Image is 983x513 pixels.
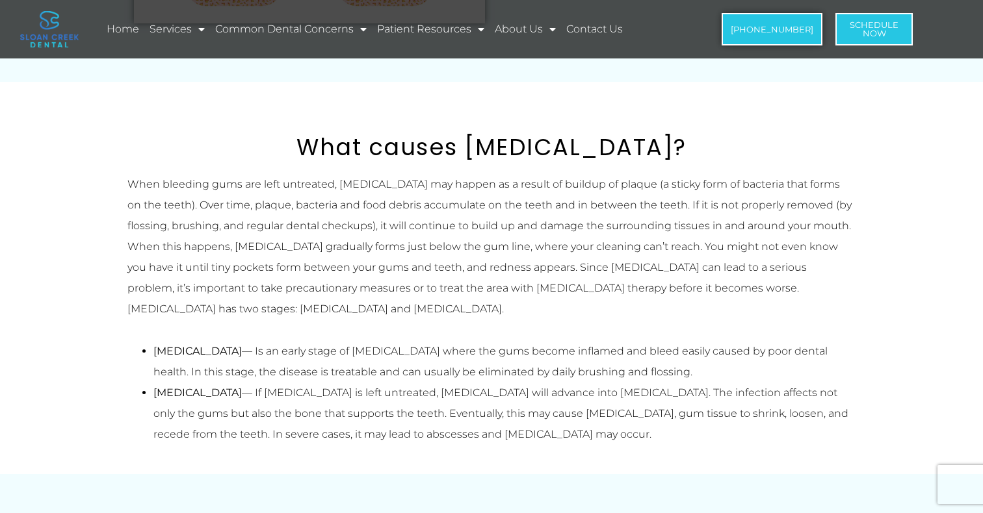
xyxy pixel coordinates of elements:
a: [PHONE_NUMBER] [722,13,822,45]
a: ScheduleNow [835,13,913,45]
nav: Menu [105,14,675,44]
a: Patient Resources [375,14,486,44]
a: About Us [493,14,558,44]
a: Common Dental Concerns [213,14,369,44]
b: [MEDICAL_DATA] [153,386,242,399]
a: Contact Us [564,14,625,44]
span: Schedule Now [850,21,898,38]
p: When bleeding gums are left untreated, [MEDICAL_DATA] may happen as a result of buildup of plaque... [127,174,856,319]
a: Home [105,14,141,44]
h2: What causes [MEDICAL_DATA]? [127,134,856,161]
a: Services [148,14,207,44]
img: logo [20,11,79,47]
li: — Is an early stage of [MEDICAL_DATA] where the gums become inflamed and bleed easily caused by p... [153,341,856,382]
li: — If [MEDICAL_DATA] is left untreated, [MEDICAL_DATA] will advance into [MEDICAL_DATA]. The infec... [153,382,856,445]
span: [PHONE_NUMBER] [731,25,813,34]
b: [MEDICAL_DATA] [153,345,242,357]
